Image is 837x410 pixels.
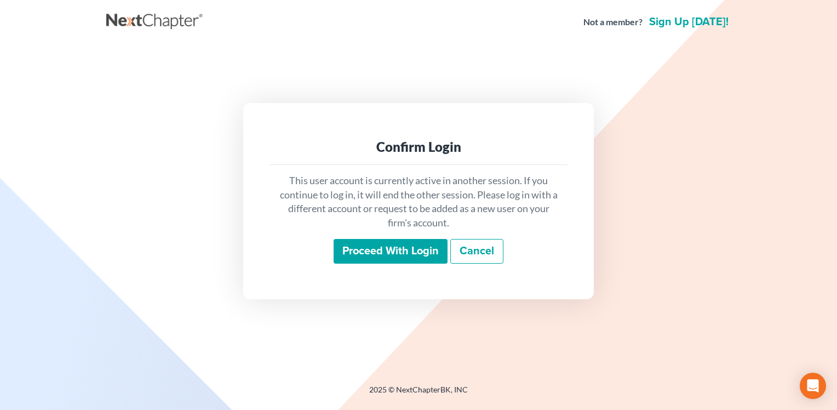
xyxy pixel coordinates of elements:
div: 2025 © NextChapterBK, INC [106,384,731,404]
strong: Not a member? [583,16,643,29]
a: Sign up [DATE]! [647,16,731,27]
div: Open Intercom Messenger [800,373,826,399]
div: Confirm Login [278,138,559,156]
input: Proceed with login [334,239,448,264]
a: Cancel [450,239,503,264]
p: This user account is currently active in another session. If you continue to log in, it will end ... [278,174,559,230]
